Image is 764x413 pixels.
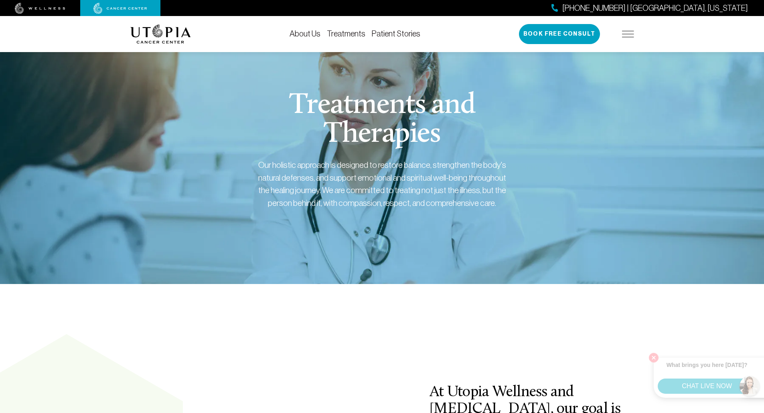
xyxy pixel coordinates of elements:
a: Treatments [327,29,365,38]
span: [PHONE_NUMBER] | [GEOGRAPHIC_DATA], [US_STATE] [562,2,748,14]
img: wellness [15,3,65,14]
img: logo [130,24,191,44]
button: Book Free Consult [519,24,600,44]
img: icon-hamburger [622,31,634,37]
img: cancer center [93,3,147,14]
a: Patient Stories [372,29,420,38]
div: Our holistic approach is designed to restore balance, strengthen the body's natural defenses, and... [258,159,507,209]
a: [PHONE_NUMBER] | [GEOGRAPHIC_DATA], [US_STATE] [551,2,748,14]
h1: Treatments and Therapies [229,91,535,149]
a: About Us [290,29,320,38]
